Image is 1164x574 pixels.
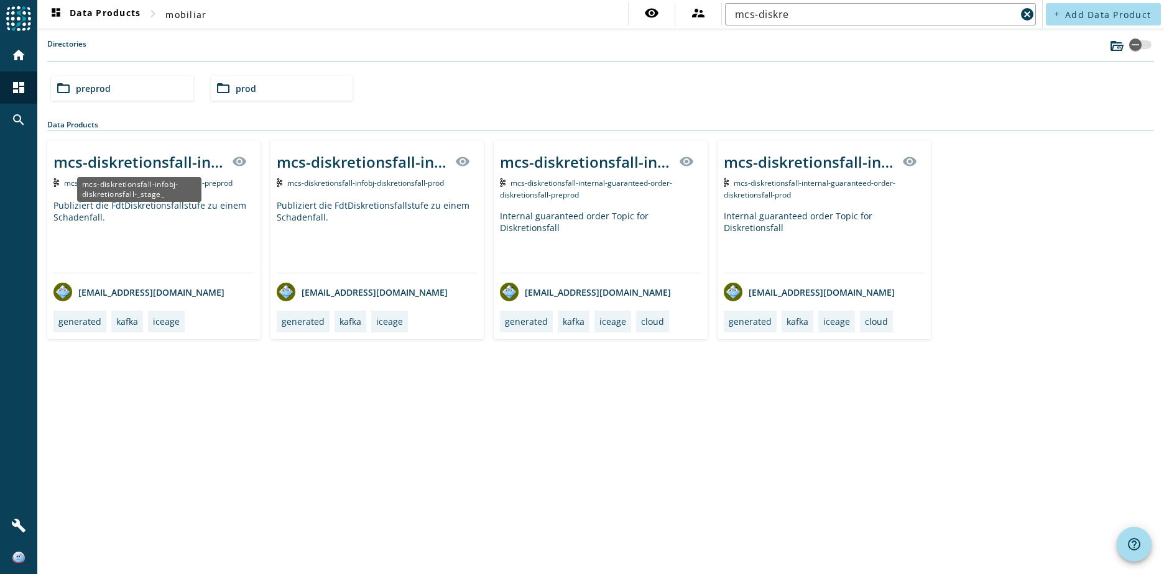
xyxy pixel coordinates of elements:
[729,316,772,327] div: generated
[735,7,1016,22] input: Search (% or * for wildcards)
[1053,11,1060,17] mat-icon: add
[724,178,896,200] span: Kafka Topic: mcs-diskretionsfall-internal-guaranteed-order-diskretionsfall-prod
[44,3,145,25] button: Data Products
[236,83,256,94] span: prod
[1046,3,1161,25] button: Add Data Product
[376,316,403,327] div: iceage
[12,552,25,564] img: 4eed4fe2a633cbc0620d2ab0b5676ee1
[1065,9,1151,20] span: Add Data Product
[11,80,26,95] mat-icon: dashboard
[282,316,325,327] div: generated
[53,152,224,172] div: mcs-diskretionsfall-infobj-diskretionsfall-_stage_
[644,6,659,20] mat-icon: visibility
[500,178,506,187] img: Kafka Topic: mcs-diskretionsfall-internal-guaranteed-order-diskretionsfall-preprod
[724,210,925,273] div: Internal guaranteed order Topic for Diskretionsfall
[455,154,470,169] mat-icon: visibility
[1018,6,1036,23] button: Clear
[160,3,211,25] button: mobiliar
[563,316,584,327] div: kafka
[277,283,295,301] img: avatar
[287,178,444,188] span: Kafka Topic: mcs-diskretionsfall-infobj-diskretionsfall-prod
[500,152,671,172] div: mcs-diskretionsfall-internal-guaranteed-order-diskretionsfall-_stage_
[47,119,1154,130] div: Data Products
[1020,7,1035,22] mat-icon: cancel
[724,283,742,301] img: avatar
[11,48,26,63] mat-icon: home
[724,152,895,172] div: mcs-diskretionsfall-internal-guaranteed-order-diskretionsfall-_stage_
[232,154,247,169] mat-icon: visibility
[53,283,72,301] img: avatar
[724,283,895,301] div: [EMAIL_ADDRESS][DOMAIN_NAME]
[11,112,26,127] mat-icon: search
[116,316,138,327] div: kafka
[153,316,180,327] div: iceage
[505,316,548,327] div: generated
[724,178,729,187] img: Kafka Topic: mcs-diskretionsfall-internal-guaranteed-order-diskretionsfall-prod
[11,518,26,533] mat-icon: build
[500,210,701,273] div: Internal guaranteed order Topic for Diskretionsfall
[641,316,664,327] div: cloud
[277,178,282,187] img: Kafka Topic: mcs-diskretionsfall-infobj-diskretionsfall-prod
[1127,537,1142,552] mat-icon: help_outline
[165,9,206,20] span: mobiliar
[58,316,101,327] div: generated
[823,316,850,327] div: iceage
[500,283,671,301] div: [EMAIL_ADDRESS][DOMAIN_NAME]
[53,199,254,273] div: Publiziert die FdtDiskretionsfallstufe zu einem Schadenfall.
[599,316,626,327] div: iceage
[216,81,231,96] mat-icon: folder_open
[500,178,672,200] span: Kafka Topic: mcs-diskretionsfall-internal-guaranteed-order-diskretionsfall-preprod
[53,283,224,301] div: [EMAIL_ADDRESS][DOMAIN_NAME]
[77,177,201,202] div: mcs-diskretionsfall-infobj-diskretionsfall-_stage_
[145,6,160,21] mat-icon: chevron_right
[56,81,71,96] mat-icon: folder_open
[48,7,141,22] span: Data Products
[53,178,59,187] img: Kafka Topic: mcs-diskretionsfall-infobj-diskretionsfall-preprod
[47,39,86,61] label: Directories
[865,316,888,327] div: cloud
[277,152,448,172] div: mcs-diskretionsfall-infobj-diskretionsfall-_stage_
[64,178,233,188] span: Kafka Topic: mcs-diskretionsfall-infobj-diskretionsfall-preprod
[76,83,111,94] span: preprod
[48,7,63,22] mat-icon: dashboard
[787,316,808,327] div: kafka
[339,316,361,327] div: kafka
[500,283,519,301] img: avatar
[679,154,694,169] mat-icon: visibility
[902,154,917,169] mat-icon: visibility
[691,6,706,20] mat-icon: supervisor_account
[6,6,31,31] img: spoud-logo.svg
[277,199,478,273] div: Publiziert die FdtDiskretionsfallstufe zu einem Schadenfall.
[277,283,448,301] div: [EMAIL_ADDRESS][DOMAIN_NAME]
